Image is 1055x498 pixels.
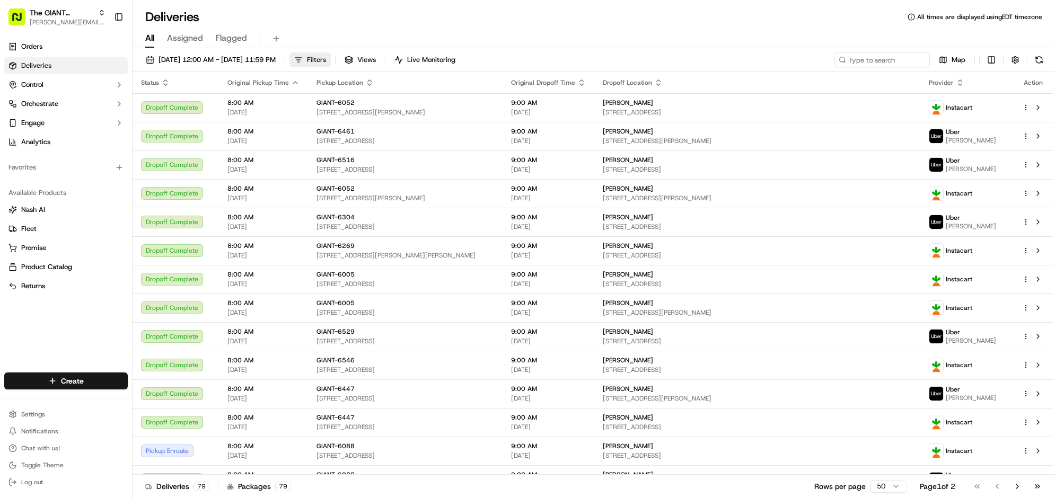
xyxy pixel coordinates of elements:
button: Log out [4,475,128,490]
span: [DATE] [511,423,586,431]
button: Product Catalog [4,259,128,275]
span: Promise [21,243,46,253]
span: [STREET_ADDRESS] [603,251,912,260]
span: [DATE] [511,251,586,260]
span: [STREET_ADDRESS] [603,280,912,288]
span: [PERSON_NAME] [946,394,996,402]
span: 9:00 AM [511,213,586,221]
span: [STREET_ADDRESS] [316,366,494,374]
div: 79 [194,482,209,491]
button: Refresh [1032,52,1047,67]
img: profile_instacart_ahold_partner.png [929,301,943,315]
span: All [145,32,154,45]
span: [STREET_ADDRESS][PERSON_NAME][PERSON_NAME] [316,251,494,260]
span: 8:00 AM [227,156,300,164]
button: Chat with us! [4,441,128,456]
span: Orders [21,42,42,51]
span: [STREET_ADDRESS] [316,165,494,174]
span: Instacart [946,361,972,369]
span: [STREET_ADDRESS] [603,366,912,374]
span: [DATE] [511,451,586,460]
div: Page 1 of 2 [920,481,955,492]
span: 8:00 AM [227,327,300,336]
span: 9:00 AM [511,242,586,250]
span: GIANT-6088 [316,442,355,450]
span: [PERSON_NAME] [946,136,996,145]
span: Original Pickup Time [227,78,289,87]
button: Fleet [4,220,128,237]
span: 9:00 AM [511,327,586,336]
span: 8:00 AM [227,385,300,393]
img: profile_instacart_ahold_partner.png [929,244,943,257]
span: [STREET_ADDRESS][PERSON_NAME] [603,394,912,403]
img: profile_uber_ahold_partner.png [929,387,943,401]
span: [DATE] [227,194,300,202]
a: Promise [8,243,124,253]
button: The GIANT Company [30,7,94,18]
span: 9:00 AM [511,99,586,107]
span: GIANT-6461 [316,127,355,136]
span: [DATE] [227,394,300,403]
span: Instacart [946,246,972,255]
span: 8:00 AM [227,184,300,193]
span: 8:00 AM [227,470,300,479]
span: Toggle Theme [21,461,64,469]
span: Assigned [167,32,203,45]
span: [STREET_ADDRESS] [603,108,912,117]
a: Analytics [4,134,128,150]
span: Dropoff Location [603,78,652,87]
button: Nash AI [4,201,128,218]
img: profile_uber_ahold_partner.png [929,330,943,343]
span: [PERSON_NAME] [946,165,996,173]
span: [DATE] [511,280,586,288]
div: Available Products [4,184,128,201]
button: Orchestrate [4,95,128,112]
span: GIANT-6447 [316,413,355,422]
span: [DATE] [227,337,300,345]
span: [DATE] [511,337,586,345]
span: [STREET_ADDRESS] [603,223,912,231]
span: [STREET_ADDRESS] [316,223,494,231]
span: All times are displayed using EDT timezone [917,13,1042,21]
button: Notifications [4,424,128,439]
span: [PERSON_NAME] [603,327,653,336]
span: Pylon [105,273,128,281]
span: 9:00 AM [511,413,586,422]
span: Provider [929,78,954,87]
span: [STREET_ADDRESS] [316,280,494,288]
span: Instacart [946,103,972,112]
span: [STREET_ADDRESS] [316,451,494,460]
span: Log out [21,478,43,486]
span: [STREET_ADDRESS][PERSON_NAME] [603,194,912,202]
div: Favorites [4,159,128,176]
button: [DATE] 12:00 AM - [DATE] 11:59 PM [141,52,280,67]
span: 9:00 AM [511,184,586,193]
span: [DATE] [227,451,300,460]
span: Deliveries [21,61,51,70]
span: Settings [21,410,45,419]
span: GIANT-6005 [316,299,355,307]
span: [STREET_ADDRESS] [603,337,912,345]
span: Knowledge Base [21,247,81,258]
span: [PERSON_NAME] [603,242,653,250]
span: 8:00 AM [227,356,300,364]
button: [PERSON_NAME][EMAIL_ADDRESS][DOMAIN_NAME] [30,18,105,26]
span: Engage [21,118,45,128]
img: profile_instacart_ahold_partner.png [929,101,943,114]
span: [DATE] [511,108,586,117]
span: GIANT-6516 [316,156,355,164]
span: Filters [307,55,326,65]
span: [STREET_ADDRESS] [316,394,494,403]
span: 9:00 AM [511,299,586,307]
span: GIANT-6088 [316,470,355,479]
span: 8:00 AM [227,99,300,107]
span: GIANT-6304 [316,213,355,221]
span: [STREET_ADDRESS] [603,423,912,431]
span: 9:00 AM [511,470,586,479]
span: [PERSON_NAME] [946,336,996,345]
img: profile_instacart_ahold_partner.png [929,358,943,372]
span: GIANT-6269 [316,242,355,250]
span: 9:00 AM [511,127,586,136]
